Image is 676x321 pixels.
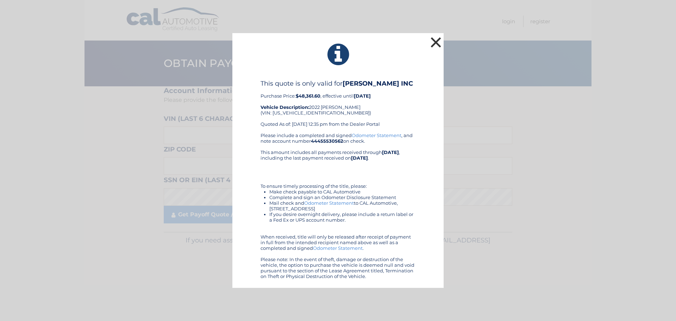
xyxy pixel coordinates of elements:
[269,200,415,211] li: Mail check and to CAL Automotive, [STREET_ADDRESS]
[429,35,443,49] button: ×
[269,211,415,223] li: If you desire overnight delivery, please include a return label or a Fed Ex or UPS account number.
[352,132,401,138] a: Odometer Statement
[313,245,363,251] a: Odometer Statement
[351,155,368,161] b: [DATE]
[382,149,399,155] b: [DATE]
[269,189,415,195] li: Make check payable to CAL Automotive
[261,80,415,132] div: Purchase Price: , effective until 2022 [PERSON_NAME] (VIN: [US_VEHICLE_IDENTIFICATION_NUMBER]) Qu...
[296,93,320,99] b: $48,361.60
[311,138,343,144] b: 44455530562
[343,80,413,87] b: [PERSON_NAME] INC
[261,132,415,279] div: Please include a completed and signed , and note account number on check. This amount includes al...
[261,80,415,87] h4: This quote is only valid for
[304,200,354,206] a: Odometer Statement
[261,104,309,110] strong: Vehicle Description:
[269,195,415,200] li: Complete and sign an Odometer Disclosure Statement
[354,93,371,99] b: [DATE]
